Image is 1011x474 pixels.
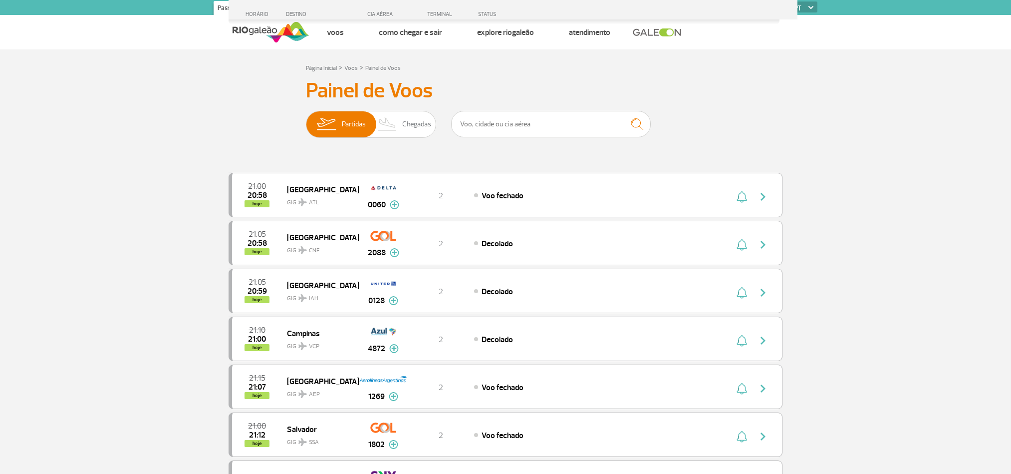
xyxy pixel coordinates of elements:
[757,431,769,443] img: seta-direita-painel-voo.svg
[757,287,769,299] img: seta-direita-painel-voo.svg
[368,391,385,403] span: 1269
[344,64,358,72] a: Voos
[298,246,307,254] img: destiny_airplane.svg
[473,11,554,17] div: STATUS
[737,335,747,347] img: sino-painel-voo.svg
[390,200,399,209] img: mais-info-painel-voo.svg
[309,438,319,447] span: SSA
[248,336,266,343] span: 2025-09-29 21:00:41
[287,433,351,447] span: GIG
[368,199,386,211] span: 0060
[245,392,269,399] span: hoje
[287,193,351,207] span: GIG
[245,440,269,447] span: hoje
[214,1,254,17] a: Passageiros
[368,295,385,307] span: 0128
[287,327,351,340] span: Campinas
[245,344,269,351] span: hoje
[439,191,443,201] span: 2
[287,231,351,244] span: [GEOGRAPHIC_DATA]
[439,431,443,441] span: 2
[249,327,265,334] span: 2025-09-29 21:10:00
[439,239,443,249] span: 2
[482,287,513,297] span: Decolado
[309,342,319,351] span: VCP
[286,11,359,17] div: DESTINO
[306,64,337,72] a: Página Inicial
[482,383,523,393] span: Voo fechado
[477,27,534,37] a: Explore RIOgaleão
[757,383,769,395] img: seta-direita-painel-voo.svg
[482,335,513,345] span: Decolado
[245,248,269,255] span: hoje
[248,192,267,199] span: 2025-09-29 20:58:04
[368,247,386,259] span: 2088
[287,375,351,388] span: [GEOGRAPHIC_DATA]
[309,390,320,399] span: AEP
[389,344,399,353] img: mais-info-painel-voo.svg
[379,27,442,37] a: Como chegar e sair
[248,288,267,295] span: 2025-09-29 20:59:28
[249,375,265,382] span: 2025-09-29 21:15:00
[287,337,351,351] span: GIG
[408,11,473,17] div: TERMINAL
[737,191,747,203] img: sino-painel-voo.svg
[360,61,363,73] a: >
[365,64,401,72] a: Painel de Voos
[390,248,399,257] img: mais-info-painel-voo.svg
[389,296,398,305] img: mais-info-painel-voo.svg
[287,423,351,436] span: Salvador
[232,11,286,17] div: HORÁRIO
[249,279,266,286] span: 2025-09-29 21:05:00
[402,111,431,137] span: Chegadas
[737,383,747,395] img: sino-painel-voo.svg
[287,183,351,196] span: [GEOGRAPHIC_DATA]
[309,294,318,303] span: IAH
[389,392,398,401] img: mais-info-painel-voo.svg
[287,385,351,399] span: GIG
[368,343,385,355] span: 4872
[482,191,523,201] span: Voo fechado
[327,27,344,37] a: Voos
[298,294,307,302] img: destiny_airplane.svg
[737,287,747,299] img: sino-painel-voo.svg
[298,198,307,206] img: destiny_airplane.svg
[482,239,513,249] span: Decolado
[249,384,266,391] span: 2025-09-29 21:07:18
[439,383,443,393] span: 2
[368,439,385,451] span: 1802
[287,279,351,292] span: [GEOGRAPHIC_DATA]
[309,198,319,207] span: ATL
[757,239,769,251] img: seta-direita-painel-voo.svg
[737,239,747,251] img: sino-painel-voo.svg
[298,390,307,398] img: destiny_airplane.svg
[249,432,265,439] span: 2025-09-29 21:12:00
[245,200,269,207] span: hoje
[439,287,443,297] span: 2
[757,191,769,203] img: seta-direita-painel-voo.svg
[249,231,266,238] span: 2025-09-29 21:05:00
[306,78,705,103] h3: Painel de Voos
[287,241,351,255] span: GIG
[245,296,269,303] span: hoje
[339,61,342,73] a: >
[737,431,747,443] img: sino-painel-voo.svg
[389,440,398,449] img: mais-info-painel-voo.svg
[757,335,769,347] img: seta-direita-painel-voo.svg
[342,111,366,137] span: Partidas
[310,111,342,137] img: slider-embarque
[482,431,523,441] span: Voo fechado
[248,240,267,247] span: 2025-09-29 20:58:31
[248,423,266,430] span: 2025-09-29 21:00:00
[439,335,443,345] span: 2
[451,111,651,137] input: Voo, cidade ou cia aérea
[298,438,307,446] img: destiny_airplane.svg
[248,183,266,190] span: 2025-09-29 21:00:00
[287,289,351,303] span: GIG
[309,246,319,255] span: CNF
[298,342,307,350] img: destiny_airplane.svg
[373,111,402,137] img: slider-desembarque
[358,11,408,17] div: CIA AÉREA
[569,27,610,37] a: Atendimento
